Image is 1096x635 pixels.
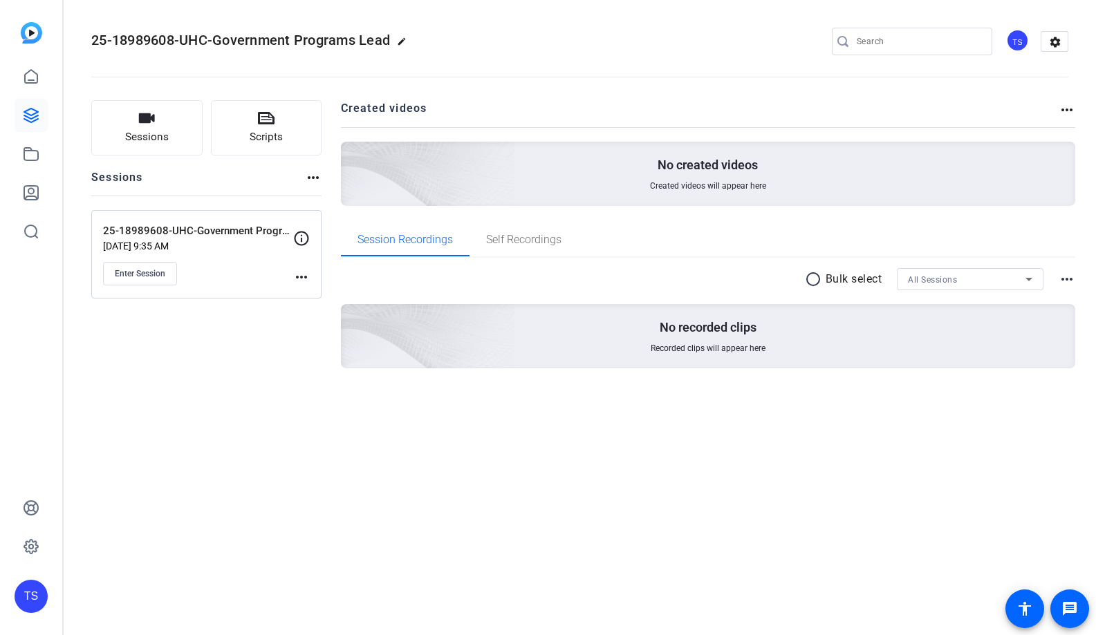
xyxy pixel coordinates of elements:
[1059,102,1075,118] mat-icon: more_horiz
[651,343,765,354] span: Recorded clips will appear here
[805,271,826,287] mat-icon: radio_button_unchecked
[908,275,957,285] span: All Sessions
[826,271,882,287] p: Bulk select
[658,157,758,173] p: No created videos
[103,223,293,239] p: 25-18989608-UHC-Government Programs Leaders AEM
[1059,271,1075,287] mat-icon: more_horiz
[341,100,1059,127] h2: Created videos
[91,100,203,155] button: Sessions
[650,180,766,191] span: Created videos will appear here
[1016,600,1033,617] mat-icon: accessibility
[91,169,143,196] h2: Sessions
[103,262,177,285] button: Enter Session
[211,100,322,155] button: Scripts
[186,167,516,467] img: embarkstudio-empty-session.png
[857,33,981,50] input: Search
[103,240,293,252] p: [DATE] 9:35 AM
[186,5,516,305] img: Creted videos background
[1006,29,1029,52] div: TS
[91,32,390,48] span: 25-18989608-UHC-Government Programs Lead
[305,169,322,186] mat-icon: more_horiz
[21,22,42,44] img: blue-gradient.svg
[660,319,756,336] p: No recorded clips
[250,129,283,145] span: Scripts
[397,37,414,53] mat-icon: edit
[486,234,561,245] span: Self Recordings
[15,580,48,613] div: TS
[1006,29,1030,53] ngx-avatar: Tilt Studios
[115,268,165,279] span: Enter Session
[1061,600,1078,617] mat-icon: message
[357,234,453,245] span: Session Recordings
[293,269,310,285] mat-icon: more_horiz
[125,129,169,145] span: Sessions
[1041,32,1069,53] mat-icon: settings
